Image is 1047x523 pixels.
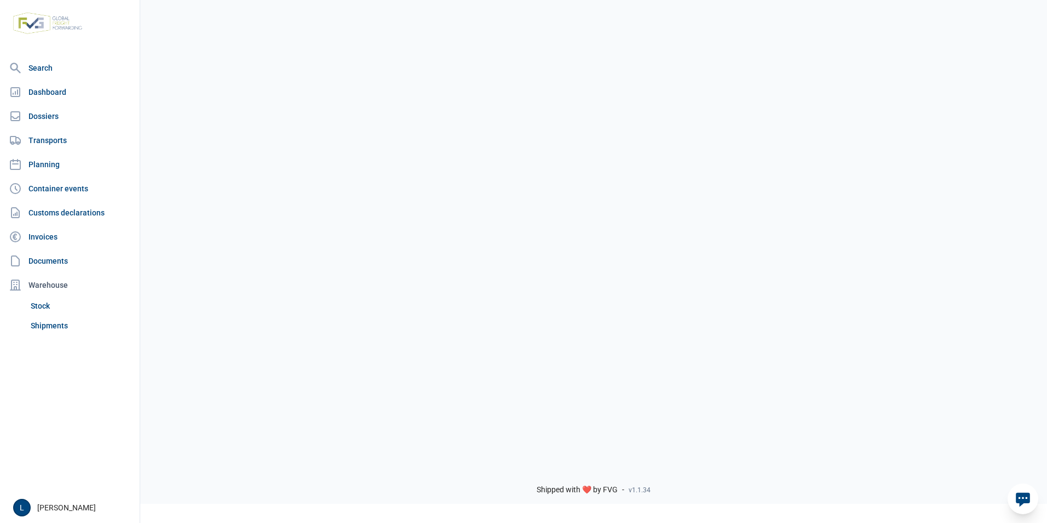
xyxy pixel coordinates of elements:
[4,105,135,127] a: Dossiers
[629,486,651,494] span: v1.1.34
[4,81,135,103] a: Dashboard
[622,485,624,495] span: -
[13,499,133,516] div: [PERSON_NAME]
[4,250,135,272] a: Documents
[9,8,87,38] img: FVG - Global freight forwarding
[13,499,31,516] button: L
[4,274,135,296] div: Warehouse
[26,296,135,316] a: Stock
[4,202,135,224] a: Customs declarations
[4,226,135,248] a: Invoices
[4,154,135,175] a: Planning
[537,485,618,495] span: Shipped with ❤️ by FVG
[4,129,135,151] a: Transports
[4,57,135,79] a: Search
[4,178,135,200] a: Container events
[26,316,135,336] a: Shipments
